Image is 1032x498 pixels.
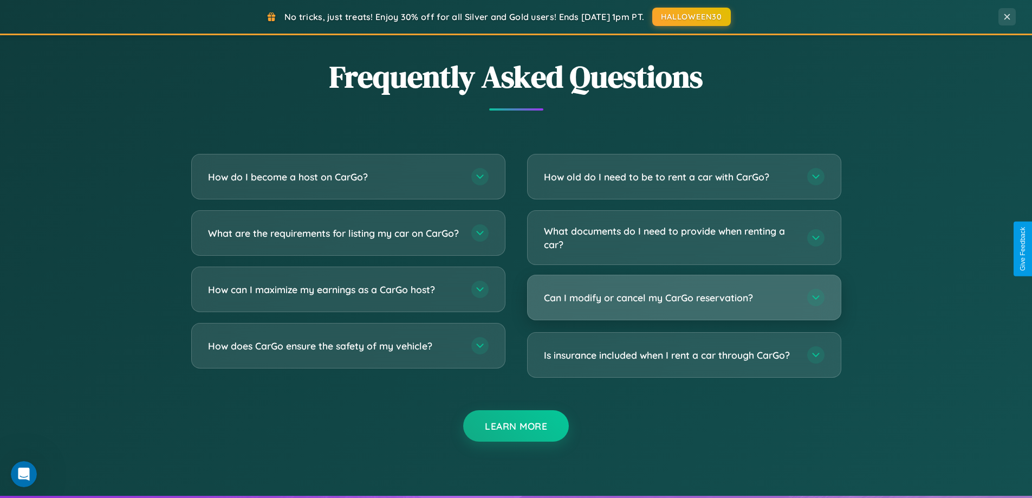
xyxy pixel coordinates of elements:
[1019,227,1027,271] div: Give Feedback
[191,56,841,98] h2: Frequently Asked Questions
[284,11,644,22] span: No tricks, just treats! Enjoy 30% off for all Silver and Gold users! Ends [DATE] 1pm PT.
[208,283,460,296] h3: How can I maximize my earnings as a CarGo host?
[544,291,796,305] h3: Can I modify or cancel my CarGo reservation?
[208,339,460,353] h3: How does CarGo ensure the safety of my vehicle?
[544,224,796,251] h3: What documents do I need to provide when renting a car?
[544,348,796,362] h3: Is insurance included when I rent a car through CarGo?
[208,170,460,184] h3: How do I become a host on CarGo?
[463,410,569,442] button: Learn More
[652,8,731,26] button: HALLOWEEN30
[208,227,460,240] h3: What are the requirements for listing my car on CarGo?
[11,461,37,487] iframe: Intercom live chat
[544,170,796,184] h3: How old do I need to be to rent a car with CarGo?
